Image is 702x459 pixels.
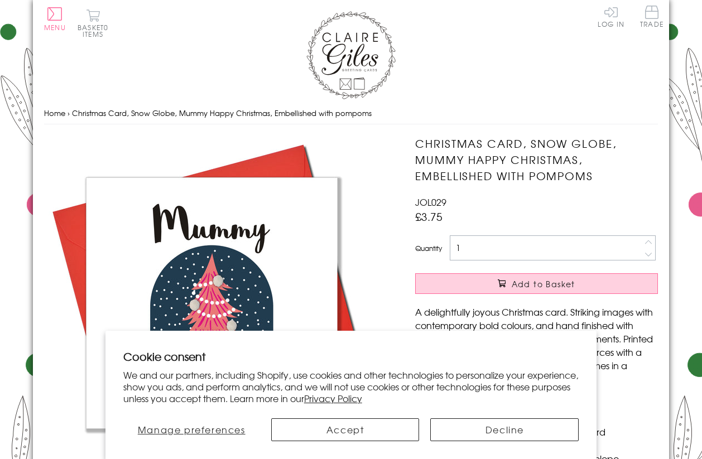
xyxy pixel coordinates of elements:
button: Manage preferences [123,418,260,441]
span: Christmas Card, Snow Globe, Mummy Happy Christmas, Embellished with pompoms [72,108,372,118]
button: Basket0 items [78,9,108,37]
button: Accept [271,418,420,441]
span: JOL029 [415,195,446,209]
a: Log In [598,6,624,27]
a: Home [44,108,65,118]
button: Menu [44,7,66,31]
button: Add to Basket [415,273,658,294]
span: › [68,108,70,118]
span: Menu [44,22,66,32]
a: Trade [640,6,663,30]
nav: breadcrumbs [44,102,658,125]
button: Decline [430,418,579,441]
h2: Cookie consent [123,349,579,364]
p: A delightfully joyous Christmas card. Striking images with contemporary bold colours, and hand fi... [415,305,658,385]
span: Trade [640,6,663,27]
img: Claire Giles Greetings Cards [306,11,396,99]
span: £3.75 [415,209,443,224]
a: Privacy Policy [304,392,362,405]
h1: Christmas Card, Snow Globe, Mummy Happy Christmas, Embellished with pompoms [415,136,658,183]
span: 0 items [83,22,108,39]
span: Manage preferences [138,423,246,436]
p: We and our partners, including Shopify, use cookies and other technologies to personalize your ex... [123,369,579,404]
label: Quantity [415,243,442,253]
span: Add to Basket [512,278,575,289]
